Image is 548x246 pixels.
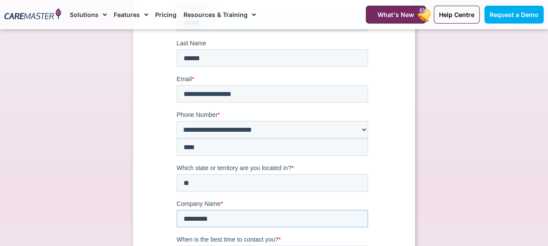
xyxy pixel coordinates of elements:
img: CareMaster Logo [4,8,61,21]
a: Help Centre [434,6,480,24]
span: Request a Demo [490,11,538,18]
a: What's New [366,6,426,24]
span: What's New [378,11,414,18]
a: Request a Demo [484,6,544,24]
span: Help Centre [439,11,474,18]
